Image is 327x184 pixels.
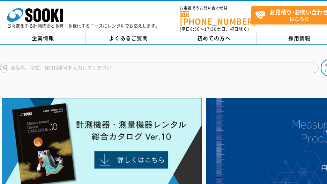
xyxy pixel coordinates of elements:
span: お電話でのお問い合わせは [180,6,251,10]
span: (平日 ～ 土日、祝日除く) [180,26,249,32]
span: 8:50 [190,26,200,32]
p: 日々進化する計測技術と多種・多様化するニーズにレンタルでお応えします。 [7,24,160,28]
a: 初めての方へ [171,33,257,44]
a: よくあるご質問 [86,33,171,44]
span: 17:30 [204,26,217,32]
span: 初めての方へ [197,34,231,42]
a: [PHONE_NUMBER] [180,11,251,25]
